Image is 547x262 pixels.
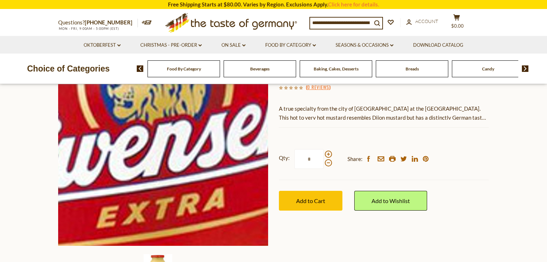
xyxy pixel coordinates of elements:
a: Beverages [250,66,270,72]
span: ( ) [306,83,331,91]
img: previous arrow [137,65,144,72]
a: [PHONE_NUMBER] [85,19,132,26]
a: Candy [482,66,494,72]
a: Food By Category [167,66,201,72]
a: Add to Wishlist [354,191,427,211]
a: Click here for details. [328,1,379,8]
a: Food By Category [265,41,316,49]
a: Download Catalog [413,41,463,49]
p: Questions? [58,18,138,27]
a: Seasons & Occasions [336,41,393,49]
a: Baking, Cakes, Desserts [314,66,359,72]
span: $0.00 [451,23,464,29]
a: 0 Reviews [307,83,329,91]
a: Christmas - PRE-ORDER [140,41,202,49]
a: On Sale [221,41,246,49]
input: Qty: [294,149,324,169]
button: $0.00 [446,14,467,32]
strong: Qty: [279,153,290,162]
p: A true specialty from the city of [GEOGRAPHIC_DATA] at the [GEOGRAPHIC_DATA]. This hot to very ho... [279,104,489,122]
span: MON - FRI, 9:00AM - 5:00PM (EST) [58,27,119,31]
span: Share: [347,155,363,164]
img: next arrow [522,65,529,72]
a: Oktoberfest [84,41,121,49]
span: Add to Cart [296,197,325,204]
button: Add to Cart [279,191,342,211]
span: Account [415,18,438,24]
a: Account [406,18,438,26]
a: Breads [406,66,419,72]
